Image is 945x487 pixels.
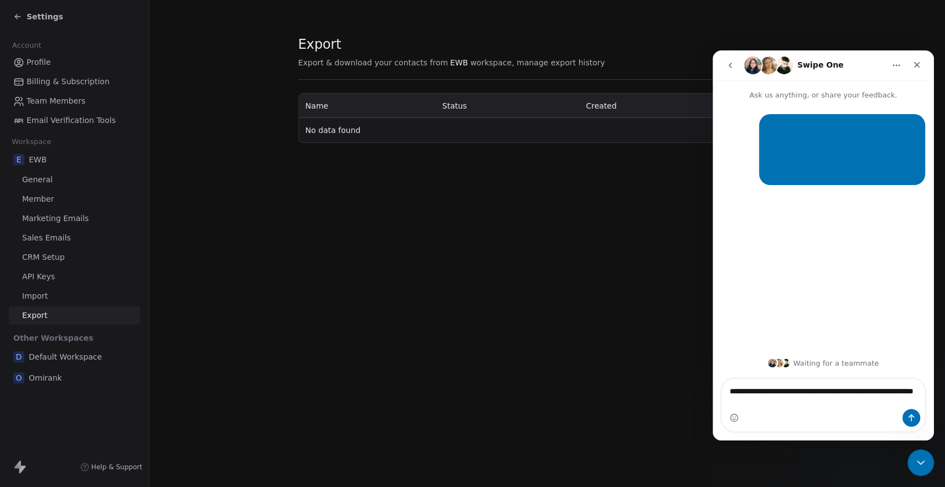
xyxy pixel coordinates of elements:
[450,57,468,68] span: EWB
[712,50,934,440] iframe: Intercom live chat
[80,463,142,471] a: Help & Support
[9,209,140,228] a: Marketing Emails
[9,53,140,71] a: Profile
[9,287,140,305] a: Import
[27,76,110,88] span: Billing & Subscription
[442,101,467,110] span: Status
[9,111,140,130] a: Email Verification Tools
[22,213,89,224] span: Marketing Emails
[9,306,140,325] a: Export
[22,310,48,321] span: Export
[9,229,140,247] a: Sales Emails
[22,174,53,186] span: General
[13,11,63,22] a: Settings
[298,57,448,68] span: Export & download your contacts from
[9,190,140,208] a: Member
[7,37,46,54] span: Account
[9,92,140,110] a: Team Members
[306,126,361,135] span: No data found
[9,268,140,286] a: API Keys
[22,252,65,263] span: CRM Setup
[22,271,55,283] span: API Keys
[29,351,102,362] span: Default Workspace
[907,449,934,476] iframe: Intercom live chat
[13,351,24,362] span: D
[27,11,63,22] span: Settings
[7,134,56,150] span: Workspace
[29,154,47,165] span: EWB
[9,171,140,189] a: General
[22,232,71,244] span: Sales Emails
[9,73,140,91] a: Billing & Subscription
[22,193,54,205] span: Member
[306,101,328,110] span: Name
[29,372,62,383] span: Omirank
[27,57,51,68] span: Profile
[298,36,605,53] span: Export
[9,329,98,347] span: Other Workspaces
[470,57,605,68] span: workspace, manage export history
[586,101,616,110] span: Created
[13,154,24,165] span: E
[13,372,24,383] span: O
[22,290,48,302] span: Import
[91,463,142,471] span: Help & Support
[27,95,85,107] span: Team Members
[9,248,140,266] a: CRM Setup
[27,115,116,126] span: Email Verification Tools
